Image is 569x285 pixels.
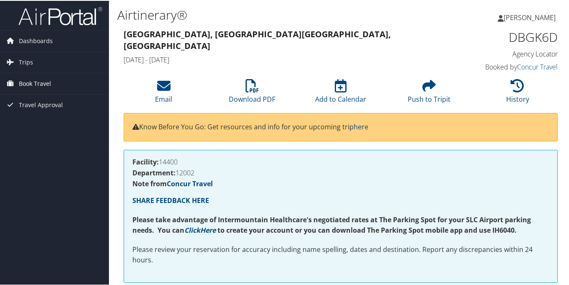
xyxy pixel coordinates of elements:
[517,62,558,71] a: Concur Travel
[354,121,368,131] a: here
[132,158,549,164] h4: 14400
[132,157,159,166] strong: Facility:
[19,30,53,51] span: Dashboards
[124,28,391,51] strong: [GEOGRAPHIC_DATA], [GEOGRAPHIC_DATA] [GEOGRAPHIC_DATA], [GEOGRAPHIC_DATA]
[18,5,102,25] img: airportal-logo.png
[132,121,549,132] p: Know Before You Go: Get resources and info for your upcoming trip
[19,72,51,93] span: Book Travel
[459,28,558,45] h1: DBGK6D
[155,83,172,103] a: Email
[506,83,529,103] a: History
[504,12,556,21] span: [PERSON_NAME]
[132,167,176,177] strong: Department:
[217,225,517,234] strong: to create your account or you can download The Parking Spot mobile app and use IH6040.
[459,49,558,58] h4: Agency Locator
[132,244,549,265] p: Please review your reservation for accuracy including name spelling, dates and destination. Repor...
[167,178,213,187] a: Concur Travel
[229,83,275,103] a: Download PDF
[132,178,213,187] strong: Note from
[200,225,216,234] a: Here
[117,5,415,23] h1: Airtinerary®
[184,225,200,234] a: Click
[19,51,33,72] span: Trips
[132,195,209,204] a: SHARE FEEDBACK HERE
[498,4,564,29] a: [PERSON_NAME]
[19,94,63,115] span: Travel Approval
[124,54,446,64] h4: [DATE] - [DATE]
[315,83,366,103] a: Add to Calendar
[132,214,531,234] strong: Please take advantage of Intermountain Healthcare's negotiated rates at The Parking Spot for your...
[408,83,450,103] a: Push to Tripit
[459,62,558,71] h4: Booked by
[132,169,549,175] h4: 12002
